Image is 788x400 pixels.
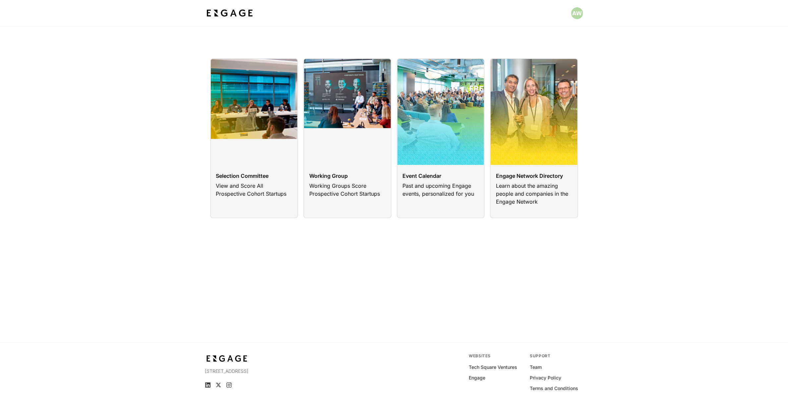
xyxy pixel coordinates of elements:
a: Engage [469,375,486,381]
a: X (Twitter) [216,382,221,388]
img: Profile picture of Antoine Woods [571,7,583,19]
a: Privacy Policy [530,375,562,381]
p: [STREET_ADDRESS] [205,368,320,375]
a: Instagram [226,382,232,388]
img: bdf1fb74-1727-4ba0-a5bd-bc74ae9fc70b.jpeg [205,353,249,364]
a: LinkedIn [205,382,211,388]
a: Tech Square Ventures [469,364,517,371]
img: bdf1fb74-1727-4ba0-a5bd-bc74ae9fc70b.jpeg [205,7,254,19]
a: Team [530,364,542,371]
div: Support [530,353,583,359]
ul: Social media [205,382,320,388]
a: Terms and Conditions [530,385,578,392]
div: Websites [469,353,522,359]
button: Open profile menu [571,7,583,19]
